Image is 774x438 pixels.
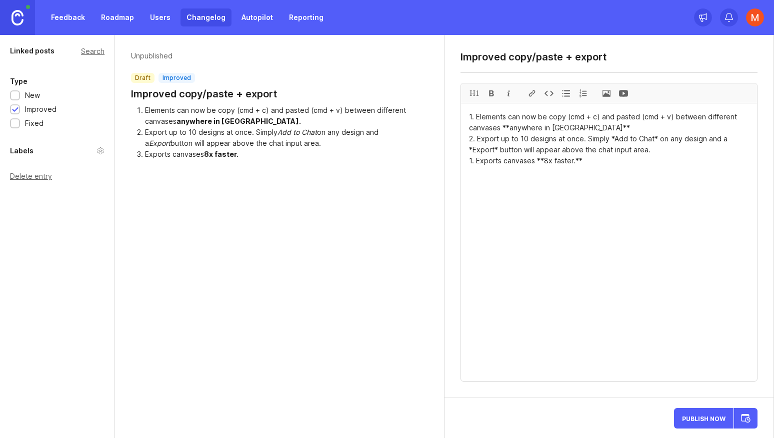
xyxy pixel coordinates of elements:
[10,173,104,180] div: Delete entry
[460,51,757,63] textarea: Improved copy/paste + export
[25,90,40,101] div: New
[149,139,170,147] div: Export
[277,128,317,136] div: Add to Chat
[283,8,329,26] a: Reporting
[10,45,54,57] div: Linked posts
[10,75,27,87] div: Type
[176,117,301,125] div: anywhere in [GEOGRAPHIC_DATA].
[204,150,238,158] div: 8x faster.
[131,87,277,101] a: Improved copy/paste + export
[145,105,428,127] li: Elements can now be copy (cmd + c) and pasted (cmd + v) between different canvases
[45,8,91,26] a: Feedback
[145,149,428,160] li: Exports canvases
[144,8,176,26] a: Users
[461,103,757,381] textarea: 1. Elements can now be copy (cmd + c) and pasted (cmd + v) between different canvases **anywhere ...
[10,145,33,157] div: Labels
[11,10,23,25] img: Canny Home
[135,74,150,82] p: draft
[682,415,725,422] span: Publish Now
[162,74,191,82] p: improved
[145,127,428,149] li: Export up to 10 designs at once. Simply on any design and a button will appear above the chat inp...
[746,8,764,26] img: Michael Dreger
[25,118,43,129] div: Fixed
[81,48,104,54] div: Search
[235,8,279,26] a: Autopilot
[180,8,231,26] a: Changelog
[95,8,140,26] a: Roadmap
[131,51,277,61] p: Unpublished
[466,83,483,103] div: H1
[25,104,56,115] div: Improved
[674,408,733,429] button: Publish Now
